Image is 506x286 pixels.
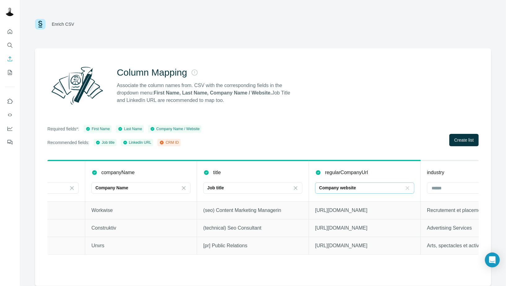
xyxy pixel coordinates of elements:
button: Search [5,40,15,51]
button: Create list [449,134,479,146]
p: Associate the column names from. CSV with the corresponding fields in the dropdown menu: Job Titl... [117,82,296,104]
div: Open Intercom Messenger [485,253,500,267]
img: Avatar [5,6,15,16]
button: Dashboard [5,123,15,134]
p: Company Name [95,185,128,191]
p: Job title [207,185,224,191]
p: Recommended fields: [47,139,89,146]
strong: First Name, Last Name, Company Name / Website. [154,90,272,95]
div: LinkedIn URL [123,140,152,145]
p: Required fields*: [47,126,79,132]
img: Surfe Logo [35,19,46,29]
button: Quick start [5,26,15,37]
div: First Name [86,126,110,132]
p: regularCompanyUrl [325,169,368,176]
p: companyName [101,169,135,176]
div: Last Name [118,126,142,132]
p: (technical) Seo Consultant [203,224,302,232]
p: [URL][DOMAIN_NAME] [315,224,414,232]
button: Use Surfe on LinkedIn [5,96,15,107]
img: Surfe Illustration - Column Mapping [47,63,107,108]
p: Unvrs [91,242,191,249]
span: Create list [454,137,474,143]
p: (seo) Content Marketing Managerin [203,207,302,214]
p: title [213,169,221,176]
div: Job title [95,140,114,145]
p: [URL][DOMAIN_NAME] [315,207,414,214]
div: Enrich CSV [52,21,74,27]
h2: Column Mapping [117,67,187,78]
p: [URL][DOMAIN_NAME] [315,242,414,249]
button: My lists [5,67,15,78]
button: Feedback [5,137,15,148]
p: Workwise [91,207,191,214]
div: Company Name / Website [150,126,200,132]
p: [pr] Public Relations [203,242,302,249]
div: CRM ID [159,140,179,145]
p: industry [427,169,444,176]
p: Company website [319,185,356,191]
button: Enrich CSV [5,53,15,64]
button: Use Surfe API [5,109,15,121]
p: Construktiv [91,224,191,232]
